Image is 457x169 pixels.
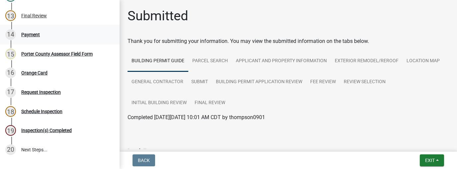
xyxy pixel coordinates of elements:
[232,51,331,72] a: Applicant and Property Information
[21,13,47,18] div: Final Review
[128,92,191,114] a: Initial Building Review
[212,72,306,93] a: Building Permit Application Review
[420,154,444,166] button: Exit
[21,71,47,75] div: Orange Card
[138,158,150,163] span: Back
[188,51,232,72] a: Parcel search
[5,125,16,136] div: 19
[21,109,62,114] div: Schedule Inspection
[5,144,16,155] div: 20
[133,154,155,166] button: Back
[331,51,403,72] a: Exterior Remodel/Reroof
[21,90,61,94] div: Request Inspection
[21,128,72,133] div: Inspection(s) Completed
[5,106,16,117] div: 18
[340,72,390,93] a: Review Selection
[128,149,154,153] label: Permit Type
[128,114,265,120] span: Completed [DATE][DATE] 10:01 AM CDT by thompson0901
[128,72,187,93] a: General Contractor
[425,158,435,163] span: Exit
[5,87,16,97] div: 17
[5,29,16,40] div: 14
[128,8,188,24] h1: Submitted
[5,10,16,21] div: 13
[128,37,449,45] div: Thank you for submitting your information. You may view the submitted information on the tabs below.
[5,68,16,78] div: 16
[403,51,444,72] a: Location Map
[21,32,40,37] div: Payment
[128,51,188,72] a: Building Permit Guide
[191,92,229,114] a: Final Review
[187,72,212,93] a: Submit
[21,52,93,56] div: Porter County Assessor Field Form
[5,49,16,59] div: 15
[306,72,340,93] a: Fee Review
